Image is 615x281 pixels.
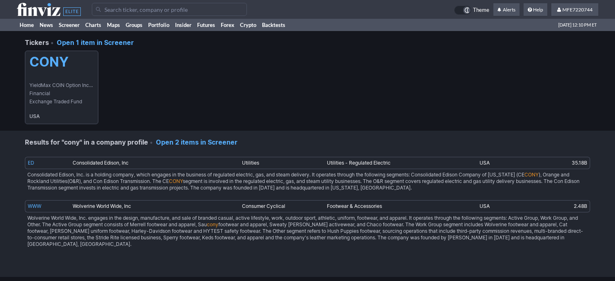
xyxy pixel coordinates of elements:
a: Alerts [493,3,520,16]
a: WWW [28,203,41,209]
span: • [51,38,53,47]
td: Footwear & Accessories [324,200,477,212]
span: • [150,138,153,146]
span: Exchange Traded Fund [29,98,94,106]
td: Wolverine World Wide, Inc. engages in the design, manufacture, and sale of branded casual, active... [25,212,590,250]
h5: CONY [29,54,94,70]
a: ED [28,160,34,166]
a: CONY YieldMax COIN Option Income Strategy ETF Financial Exchange Traded Fund USA [25,51,98,124]
td: 2.48B [533,200,590,212]
td: Consolidated Edison, Inc [70,157,240,169]
a: Charts [82,19,104,31]
a: Crypto [237,19,259,31]
span: MFE7220744 [562,7,593,13]
h4: Results for "cony" in a company profile [25,131,590,150]
a: Futures [194,19,218,31]
td: USA [477,200,534,212]
h4: Tickers [25,31,590,51]
span: YieldMax COIN Option Income Strategy ETF [29,81,94,89]
a: Open 1 item in Screener [57,38,134,47]
span: CONY [524,172,539,178]
span: Financial [29,89,94,98]
td: Consolidated Edison, Inc. is a holding company, which engages in the business of regulated electr... [25,169,590,194]
td: USA [477,157,534,169]
a: MFE7220744 [551,3,598,16]
a: Backtests [259,19,288,31]
td: Consumer Cyclical [240,200,324,212]
span: CONY [169,178,183,184]
a: Home [17,19,37,31]
td: Utilities - Regulated Electric [324,157,477,169]
b: USA [29,112,94,120]
a: Insider [172,19,194,31]
a: Open 2 items in Screener [156,138,238,146]
a: Help [524,3,547,16]
span: Theme [473,6,489,15]
a: Portfolio [145,19,172,31]
a: Theme [454,6,489,15]
td: Utilities [240,157,324,169]
a: News [37,19,56,31]
a: Groups [123,19,145,31]
span: cony [207,221,218,227]
input: Search [92,3,247,16]
td: 35.18B [533,157,590,169]
a: Screener [56,19,82,31]
a: Maps [104,19,123,31]
td: Wolverine World Wide, Inc [70,200,240,212]
span: [DATE] 12:10 PM ET [558,19,597,31]
a: Forex [218,19,237,31]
